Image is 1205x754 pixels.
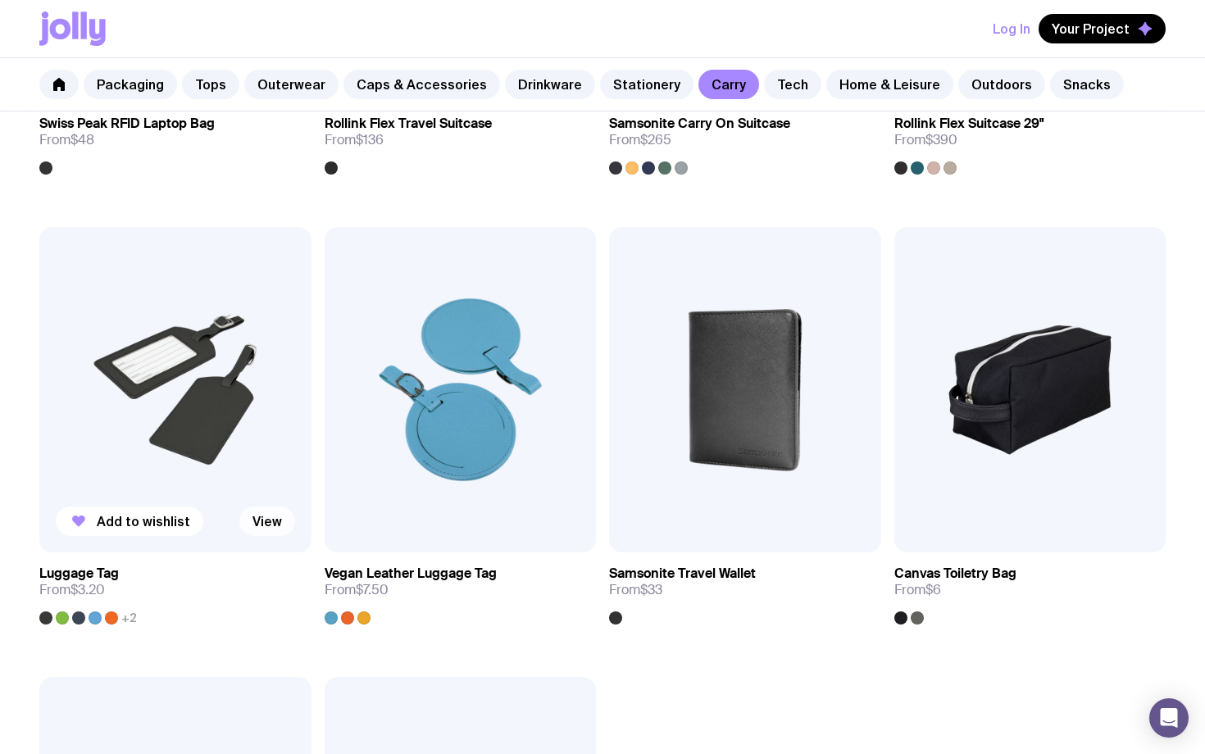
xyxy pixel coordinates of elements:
[609,132,671,148] span: From
[640,581,662,598] span: $33
[70,581,105,598] span: $3.20
[894,582,941,598] span: From
[325,565,497,582] h3: Vegan Leather Luggage Tag
[609,552,881,625] a: Samsonite Travel WalletFrom$33
[925,131,957,148] span: $390
[39,102,311,175] a: Swiss Peak RFID Laptop BagFrom$48
[925,581,941,598] span: $6
[39,565,119,582] h3: Luggage Tag
[894,132,957,148] span: From
[325,552,597,625] a: Vegan Leather Luggage TagFrom$7.50
[640,131,671,148] span: $265
[600,70,693,99] a: Stationery
[894,565,1016,582] h3: Canvas Toiletry Bag
[56,506,203,536] button: Add to wishlist
[182,70,239,99] a: Tops
[609,582,662,598] span: From
[958,70,1045,99] a: Outdoors
[343,70,500,99] a: Caps & Accessories
[39,116,215,132] h3: Swiss Peak RFID Laptop Bag
[993,14,1030,43] button: Log In
[609,116,790,132] h3: Samsonite Carry On Suitcase
[39,582,105,598] span: From
[356,131,384,148] span: $136
[698,70,759,99] a: Carry
[70,131,94,148] span: $48
[84,70,177,99] a: Packaging
[505,70,595,99] a: Drinkware
[244,70,339,99] a: Outerwear
[325,102,597,175] a: Rollink Flex Travel SuitcaseFrom$136
[39,552,311,625] a: Luggage TagFrom$3.20+2
[356,581,389,598] span: $7.50
[1052,20,1130,37] span: Your Project
[826,70,953,99] a: Home & Leisure
[764,70,821,99] a: Tech
[325,116,492,132] h3: Rollink Flex Travel Suitcase
[609,102,881,175] a: Samsonite Carry On SuitcaseFrom$265
[1149,698,1189,738] div: Open Intercom Messenger
[325,582,389,598] span: From
[894,102,1166,175] a: Rollink Flex Suitcase 29"From$390
[1050,70,1124,99] a: Snacks
[121,611,137,625] span: +2
[97,513,190,529] span: Add to wishlist
[894,552,1166,625] a: Canvas Toiletry BagFrom$6
[1039,14,1166,43] button: Your Project
[39,132,94,148] span: From
[239,506,295,536] a: View
[894,116,1044,132] h3: Rollink Flex Suitcase 29"
[325,132,384,148] span: From
[609,565,756,582] h3: Samsonite Travel Wallet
